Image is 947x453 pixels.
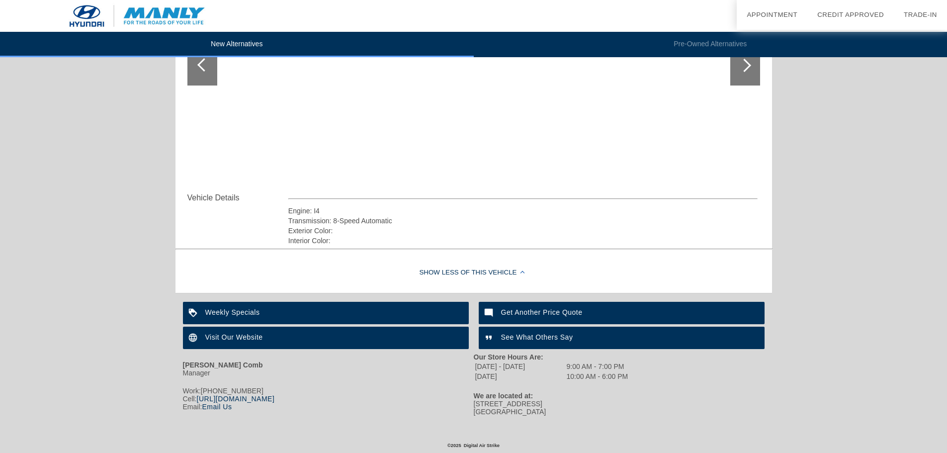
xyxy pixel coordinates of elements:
[288,206,758,216] div: Engine: I4
[475,372,565,381] td: [DATE]
[288,236,758,246] div: Interior Color:
[175,253,772,293] div: Show Less of this Vehicle
[479,327,501,349] img: ic_format_quote_white_24dp_2x.png
[475,362,565,371] td: [DATE] - [DATE]
[201,387,263,395] gu-sc-dial: Click to Connect 7075457212
[183,327,469,349] a: Visit Our Website
[474,400,765,416] div: [STREET_ADDRESS] [GEOGRAPHIC_DATA]
[202,403,232,411] a: Email Us
[566,362,629,371] td: 9:00 AM - 7:00 PM
[904,11,937,18] a: Trade-In
[288,226,758,236] div: Exterior Color:
[183,302,205,324] img: ic_loyalty_white_24dp_2x.png
[183,302,469,324] a: Weekly Specials
[183,403,474,411] div: Email:
[566,372,629,381] td: 10:00 AM - 6:00 PM
[183,369,474,377] div: Manager
[197,395,275,403] a: [URL][DOMAIN_NAME]
[479,327,765,349] a: See What Others Say
[183,327,205,349] img: ic_language_white_24dp_2x.png
[817,11,884,18] a: Credit Approved
[474,392,533,400] strong: We are located at:
[479,302,501,324] img: ic_mode_comment_white_24dp_2x.png
[479,302,765,324] a: Get Another Price Quote
[474,353,543,361] strong: Our Store Hours Are:
[183,387,474,395] div: Work:
[183,395,474,403] div: Cell:
[187,192,288,204] div: Vehicle Details
[288,216,758,226] div: Transmission: 8-Speed Automatic
[747,11,797,18] a: Appointment
[183,361,263,369] strong: [PERSON_NAME] Comb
